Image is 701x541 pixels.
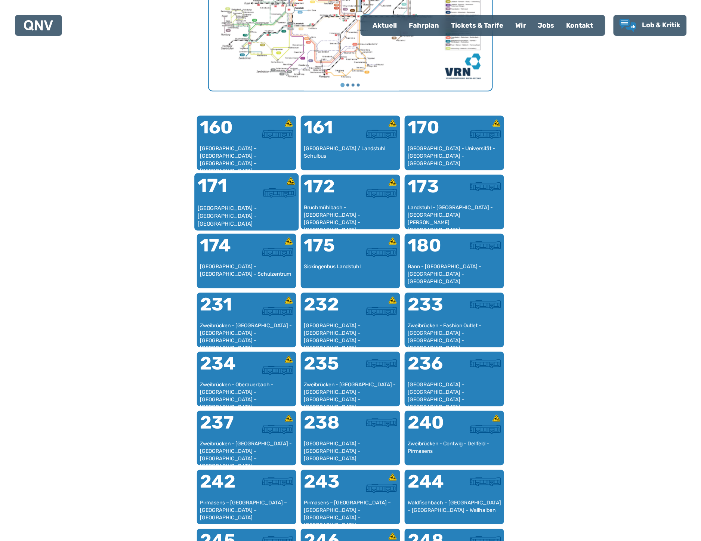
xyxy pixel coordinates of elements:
[620,19,681,32] a: Lob & Kritik
[263,188,296,198] img: Überlandbus
[304,322,397,344] div: [GEOGRAPHIC_DATA] – [GEOGRAPHIC_DATA] – [GEOGRAPHIC_DATA] – [GEOGRAPHIC_DATA] – [GEOGRAPHIC_DATA]
[408,381,501,404] div: [GEOGRAPHIC_DATA] – [GEOGRAPHIC_DATA] – [GEOGRAPHIC_DATA] – [GEOGRAPHIC_DATA]
[408,178,454,205] div: 173
[408,473,454,500] div: 244
[262,248,293,257] img: Überlandbus
[408,204,501,226] div: Landstuhl - [GEOGRAPHIC_DATA] - [GEOGRAPHIC_DATA][PERSON_NAME][GEOGRAPHIC_DATA]
[198,177,247,205] div: 171
[200,414,247,441] div: 237
[200,119,247,146] div: 160
[340,83,345,87] button: Gehe zu Seite 1
[24,20,53,31] img: QNV Logo
[200,296,247,323] div: 231
[304,473,350,500] div: 243
[304,263,397,285] div: Sickingenbus Landstuhl
[366,130,397,139] img: Überlandbus
[408,145,501,167] div: [GEOGRAPHIC_DATA] - Universität - [GEOGRAPHIC_DATA] - [GEOGRAPHIC_DATA]
[366,307,397,316] img: Überlandbus
[366,248,397,257] img: Überlandbus
[262,477,293,486] img: Überlandbus
[408,296,454,323] div: 233
[200,145,293,167] div: [GEOGRAPHIC_DATA] – [GEOGRAPHIC_DATA] – [GEOGRAPHIC_DATA] – [GEOGRAPHIC_DATA] – [GEOGRAPHIC_DATA]...
[408,119,454,146] div: 170
[470,300,501,309] img: Überlandbus
[304,204,397,226] div: Bruchmühlbach - [GEOGRAPHIC_DATA] - [GEOGRAPHIC_DATA] - [GEOGRAPHIC_DATA] - [GEOGRAPHIC_DATA]
[561,16,599,35] a: Kontakt
[304,381,397,404] div: Zweibrücken - [GEOGRAPHIC_DATA] - [GEOGRAPHIC_DATA] - [GEOGRAPHIC_DATA] – [GEOGRAPHIC_DATA]
[262,307,293,316] img: Überlandbus
[200,500,293,522] div: Pirmasens – [GEOGRAPHIC_DATA] – [GEOGRAPHIC_DATA] – [GEOGRAPHIC_DATA]
[408,440,501,463] div: Zweibrücken - Contwig - Dellfeld - Pirmasens
[352,84,355,87] button: Gehe zu Seite 3
[357,84,360,87] button: Gehe zu Seite 4
[445,16,509,35] a: Tickets & Tarife
[209,83,492,88] ul: Wählen Sie eine Seite zum Anzeigen
[470,425,501,434] img: Überlandbus
[304,296,350,323] div: 232
[408,237,454,264] div: 180
[470,477,501,486] img: Überlandbus
[200,473,247,500] div: 242
[346,84,349,87] button: Gehe zu Seite 2
[470,241,501,250] img: Überlandbus
[642,21,681,29] span: Lob & Kritik
[200,237,247,264] div: 174
[262,366,293,375] img: Überlandbus
[366,359,397,368] img: Überlandbus
[200,355,247,382] div: 234
[403,16,445,35] a: Fahrplan
[367,16,403,35] a: Aktuell
[200,440,293,463] div: Zweibrücken - [GEOGRAPHIC_DATA] - [GEOGRAPHIC_DATA] - [GEOGRAPHIC_DATA] – [GEOGRAPHIC_DATA]
[304,145,397,167] div: [GEOGRAPHIC_DATA] / Landstuhl Schulbus
[200,381,293,404] div: Zweibrücken - Oberauerbach - [GEOGRAPHIC_DATA] - [GEOGRAPHIC_DATA] – [GEOGRAPHIC_DATA]
[262,130,293,139] img: Überlandbus
[366,418,397,427] img: Überlandbus
[366,484,397,493] img: Überlandbus
[24,18,53,33] a: QNV Logo
[304,440,397,463] div: [GEOGRAPHIC_DATA] - [GEOGRAPHIC_DATA] - [GEOGRAPHIC_DATA]
[198,205,296,228] div: [GEOGRAPHIC_DATA] - [GEOGRAPHIC_DATA] - [GEOGRAPHIC_DATA]
[509,16,532,35] a: Wir
[470,359,501,368] img: Überlandbus
[408,500,501,522] div: Waldfischbach – [GEOGRAPHIC_DATA] – [GEOGRAPHIC_DATA] – Wallhalben
[304,414,350,441] div: 238
[408,355,454,382] div: 236
[304,500,397,522] div: Pirmasens – [GEOGRAPHIC_DATA] – [GEOGRAPHIC_DATA] – [GEOGRAPHIC_DATA] – [GEOGRAPHIC_DATA]
[532,16,561,35] a: Jobs
[304,355,350,382] div: 235
[408,263,501,285] div: Bann - [GEOGRAPHIC_DATA] - [GEOGRAPHIC_DATA] - [GEOGRAPHIC_DATA]
[470,182,501,191] img: Überlandbus
[470,130,501,139] img: Überlandbus
[408,322,501,344] div: Zweibrücken - Fashion Outlet - [GEOGRAPHIC_DATA] - [GEOGRAPHIC_DATA] - [GEOGRAPHIC_DATA]
[200,322,293,344] div: Zweibrücken - [GEOGRAPHIC_DATA] - [GEOGRAPHIC_DATA] - [GEOGRAPHIC_DATA] - [GEOGRAPHIC_DATA] - [GE...
[262,425,293,434] img: Überlandbus
[304,237,350,264] div: 175
[304,178,350,205] div: 172
[304,119,350,146] div: 161
[366,189,397,198] img: Überlandbus
[200,263,293,285] div: [GEOGRAPHIC_DATA] - [GEOGRAPHIC_DATA] - Schulzentrum
[408,414,454,441] div: 240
